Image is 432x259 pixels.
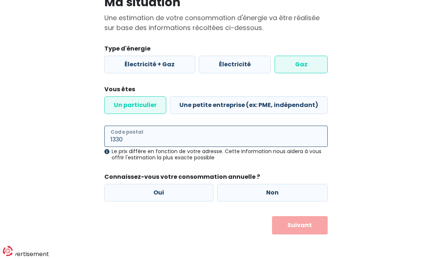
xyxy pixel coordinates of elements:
input: 1000 [104,126,328,147]
legend: Vous êtes [104,85,328,97]
legend: Type d'énergie [104,45,328,56]
div: Le prix diffère en fonction de votre adresse. Cette information nous aidera à vous offrir l'estim... [104,149,328,161]
label: Une petite entreprise (ex: PME, indépendant) [170,97,328,114]
label: Gaz [275,56,328,74]
p: Une estimation de votre consommation d'énergie va être réalisée sur base des informations récolté... [104,13,328,33]
button: Suivant [272,217,328,235]
label: Un particulier [104,97,166,114]
legend: Connaissez-vous votre consommation annuelle ? [104,173,328,184]
label: Oui [104,184,213,202]
label: Non [217,184,328,202]
label: Électricité [199,56,271,74]
label: Électricité + Gaz [104,56,195,74]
